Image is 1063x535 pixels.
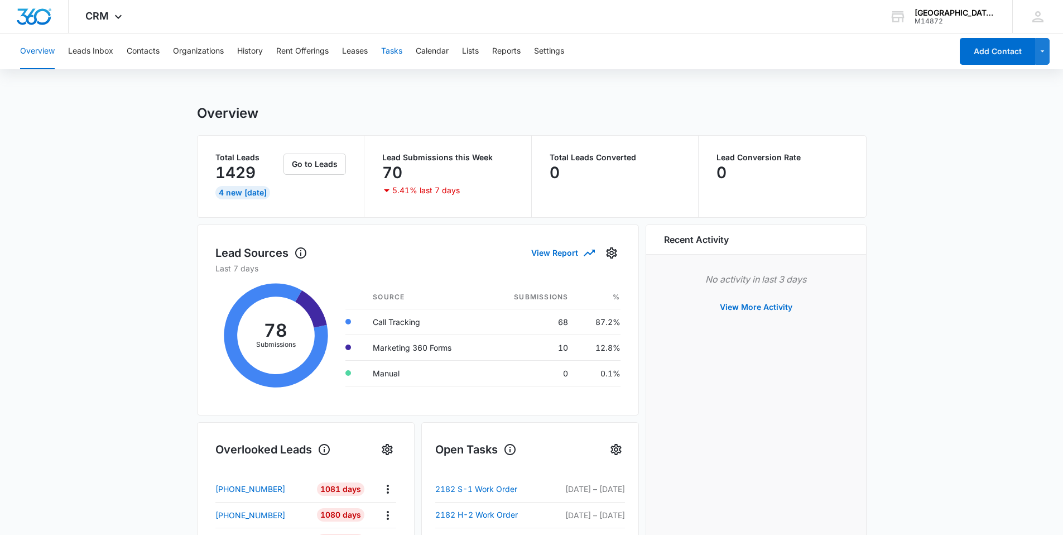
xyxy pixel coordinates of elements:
td: 87.2% [577,309,620,335]
th: Submissions [486,285,577,309]
button: Add Contact [960,38,1035,65]
p: No activity in last 3 days [664,273,848,286]
p: Last 7 days [215,262,621,274]
button: Actions [379,480,396,498]
th: Source [364,285,486,309]
a: Go to Leads [283,159,346,169]
p: Total Leads Converted [550,154,681,161]
h1: Overlooked Leads [215,441,331,458]
p: [DATE] – [DATE] [548,483,625,495]
th: % [577,285,620,309]
a: 2182 S-1 Work Order [435,483,548,496]
a: [PHONE_NUMBER] [215,509,309,521]
td: 12.8% [577,335,620,360]
div: 4 New [DATE] [215,186,270,199]
button: Settings [378,441,396,458]
button: History [237,34,263,69]
button: Settings [603,244,621,262]
a: 2182 H-2 Work Order [435,508,548,522]
div: 1081 Days [317,483,364,496]
td: 68 [486,309,577,335]
button: Leads Inbox [68,34,113,69]
button: Leases [342,34,368,69]
p: [PHONE_NUMBER] [215,509,285,521]
h1: Overview [197,105,258,122]
button: Settings [607,441,625,458]
span: CRM [85,10,109,22]
p: 70 [382,164,402,181]
p: Lead Submissions this Week [382,154,513,161]
button: Rent Offerings [276,34,329,69]
p: 0 [550,164,560,181]
p: 0 [716,164,727,181]
h6: Recent Activity [664,233,729,246]
p: Lead Conversion Rate [716,154,848,161]
td: 10 [486,335,577,360]
div: account id [915,17,996,25]
td: Marketing 360 Forms [364,335,486,360]
p: [DATE] – [DATE] [548,509,625,521]
button: Overview [20,34,55,69]
button: Settings [534,34,564,69]
button: Reports [492,34,521,69]
button: Calendar [416,34,449,69]
button: Tasks [381,34,402,69]
p: [PHONE_NUMBER] [215,483,285,495]
td: Manual [364,360,486,386]
p: 5.41% last 7 days [392,187,460,194]
div: account name [915,8,996,17]
button: View More Activity [709,294,804,321]
button: Contacts [127,34,160,69]
td: Call Tracking [364,309,486,335]
td: 0 [486,360,577,386]
button: Organizations [173,34,224,69]
a: [PHONE_NUMBER] [215,483,309,495]
p: 1429 [215,164,256,181]
p: Total Leads [215,154,282,161]
div: 1080 Days [317,508,364,522]
button: Actions [379,507,396,524]
td: 0.1% [577,360,620,386]
h1: Open Tasks [435,441,517,458]
button: Go to Leads [283,154,346,175]
h1: Lead Sources [215,245,307,261]
button: View Report [531,243,594,262]
button: Lists [462,34,479,69]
